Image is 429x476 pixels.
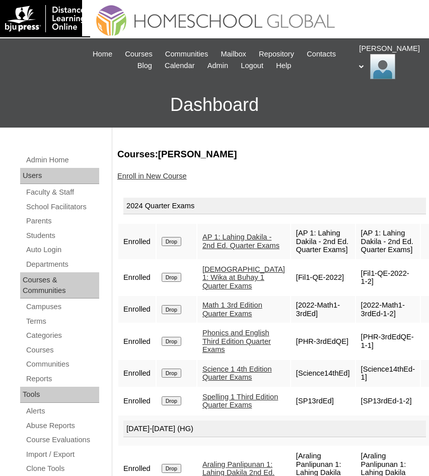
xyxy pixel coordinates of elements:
a: Terms [25,315,99,328]
td: Enrolled [118,360,156,387]
span: Contacts [307,48,336,60]
td: [Science14thEd-1] [356,360,420,387]
input: Drop [162,273,181,282]
div: [DATE]-[DATE] (HG) [123,421,426,438]
div: 2024 Quarter Exams [123,198,426,215]
span: Home [93,48,112,60]
td: [Fil1-QE-2022-1-2] [356,260,420,295]
a: Auto Login [25,244,99,256]
a: Science 1 4th Edition Quarter Exams [202,365,272,382]
a: Courses [25,344,99,356]
input: Drop [162,464,181,473]
span: Communities [165,48,208,60]
input: Drop [162,369,181,378]
div: Tools [20,387,99,403]
span: Calendar [165,60,194,72]
a: Parents [25,215,99,227]
a: Math 1 3rd Edition Quarter Exams [202,301,262,318]
span: Logout [241,60,263,72]
td: [2022-Math1-3rdEd-1-2] [356,296,420,323]
img: Ariane Ebuen [370,54,395,79]
a: Spelling 1 Third Edition Quarter Exams [202,393,278,409]
td: [AP 1: Lahing Dakila - 2nd Ed. Quarter Exams] [291,224,355,259]
div: [PERSON_NAME] [359,43,419,79]
h3: Courses:[PERSON_NAME] [117,148,419,161]
td: [Science14thEd] [291,360,355,387]
a: Contacts [302,48,341,60]
a: Admin Home [25,154,99,166]
a: Blog [132,60,157,72]
a: Students [25,229,99,242]
img: logo-white.png [5,5,85,32]
a: Communities [25,358,99,371]
td: [PHR-3rdEdQE-1-1] [356,324,420,359]
a: Phonics and English Third Edition Quarter Exams [202,329,271,353]
a: AP 1: Lahing Dakila - 2nd Ed. Quarter Exams [202,233,279,250]
div: Users [20,168,99,184]
td: Enrolled [118,296,156,323]
div: Courses & Communities [20,272,99,299]
a: Enroll in New Course [117,172,187,180]
a: Alerts [25,405,99,418]
td: Enrolled [118,260,156,295]
a: Courses [120,48,158,60]
input: Drop [162,305,181,314]
td: [SP13rdEd] [291,388,355,414]
a: Reports [25,373,99,385]
span: Admin [207,60,229,72]
a: Clone Tools [25,462,99,475]
td: [Fil1-QE-2022] [291,260,355,295]
a: Import / Export [25,448,99,461]
td: [SP13rdEd-1-2] [356,388,420,414]
span: Repository [259,48,294,60]
a: Admin [202,60,234,72]
a: School Facilitators [25,201,99,213]
input: Drop [162,396,181,405]
td: [2022-Math1-3rdEd] [291,296,355,323]
a: Help [271,60,296,72]
input: Drop [162,337,181,346]
td: Enrolled [118,324,156,359]
input: Drop [162,237,181,246]
a: Abuse Reports [25,420,99,432]
a: Communities [160,48,213,60]
td: Enrolled [118,388,156,414]
td: Enrolled [118,224,156,259]
span: Mailbox [221,48,246,60]
span: Blog [137,60,152,72]
a: Logout [236,60,268,72]
h3: Dashboard [5,82,424,128]
a: Calendar [160,60,199,72]
a: Home [88,48,117,60]
a: [DEMOGRAPHIC_DATA] 1: Wika at Buhay 1 Quarter Exams [202,265,285,290]
a: Course Evaluations [25,434,99,446]
a: Mailbox [216,48,251,60]
a: Campuses [25,301,99,313]
a: Departments [25,258,99,271]
td: [PHR-3rdEdQE] [291,324,355,359]
a: Repository [254,48,299,60]
span: Help [276,60,291,72]
a: Faculty & Staff [25,186,99,199]
a: Categories [25,329,99,342]
span: Courses [125,48,153,60]
td: [AP 1: Lahing Dakila - 2nd Ed. Quarter Exams] [356,224,420,259]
